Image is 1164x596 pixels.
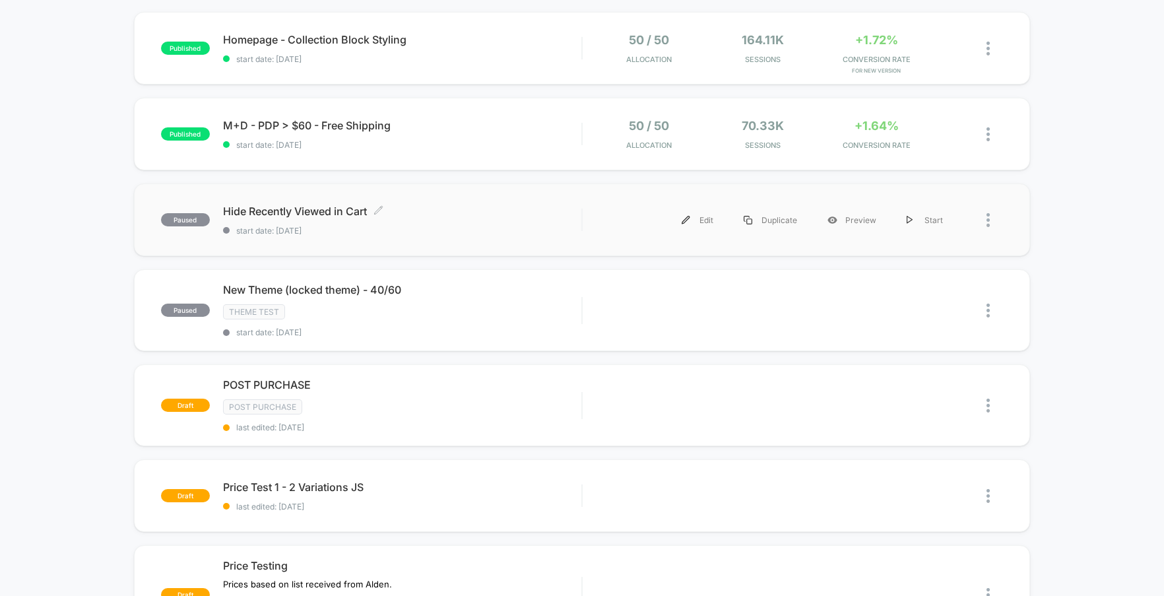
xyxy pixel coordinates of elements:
img: close [986,213,990,227]
div: Preview [812,205,891,235]
div: Duplicate [728,205,812,235]
img: menu [744,216,752,224]
span: for New Version [823,67,930,74]
span: Homepage - Collection Block Styling [223,33,581,46]
div: Edit [666,205,728,235]
span: last edited: [DATE] [223,422,581,432]
img: close [986,304,990,317]
span: CONVERSION RATE [823,55,930,64]
img: close [986,127,990,141]
span: start date: [DATE] [223,140,581,150]
span: POST PURCHASE [223,378,581,391]
span: paused [161,304,210,317]
div: Start [891,205,958,235]
span: start date: [DATE] [223,226,581,236]
span: Sessions [709,55,816,64]
span: paused [161,213,210,226]
img: close [986,399,990,413]
span: Price Testing [223,559,581,572]
span: start date: [DATE] [223,54,581,64]
span: Allocation [626,141,672,150]
span: Price Test 1 - 2 Variations JS [223,480,581,494]
span: 50 / 50 [629,119,669,133]
img: close [986,42,990,55]
img: menu [682,216,690,224]
span: published [161,42,210,55]
img: close [986,489,990,503]
span: Theme Test [223,304,285,319]
span: draft [161,489,210,502]
span: 50 / 50 [629,33,669,47]
span: 164.11k [742,33,784,47]
span: +1.64% [855,119,899,133]
span: M+D - PDP > $60 - Free Shipping [223,119,581,132]
span: Post Purchase [223,399,302,414]
span: last edited: [DATE] [223,502,581,512]
span: New Theme (locked theme) - 40/60 [223,283,581,296]
span: 70.33k [742,119,784,133]
span: +1.72% [855,33,898,47]
span: Prices based on list received from Alden. [223,579,392,589]
span: Sessions [709,141,816,150]
span: CONVERSION RATE [823,141,930,150]
img: menu [907,216,913,224]
span: Allocation [626,55,672,64]
span: start date: [DATE] [223,327,581,337]
span: draft [161,399,210,412]
span: Hide Recently Viewed in Cart [223,205,581,218]
span: published [161,127,210,141]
